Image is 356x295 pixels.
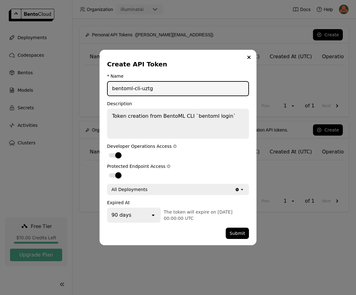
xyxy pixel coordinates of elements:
[235,187,240,192] svg: Clear value
[108,109,248,138] textarea: Token creation from BentoML CLI `bentoml login`
[150,212,156,218] svg: open
[111,74,123,79] div: Name
[107,200,249,205] div: Expired At
[164,210,233,221] span: The token will expire on [DATE] 00:00:00 UTC
[226,228,249,239] button: Submit
[107,101,249,106] div: Description
[240,187,245,192] svg: open
[148,186,149,193] input: Selected All Deployments.
[107,60,246,69] div: Create API Token
[107,164,249,169] div: Protected Endpoint Access
[111,186,148,193] div: All Deployments
[100,50,256,245] div: dialog
[111,211,131,219] div: 90 days
[107,144,249,149] div: Developer Operations Access
[245,54,253,61] button: Close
